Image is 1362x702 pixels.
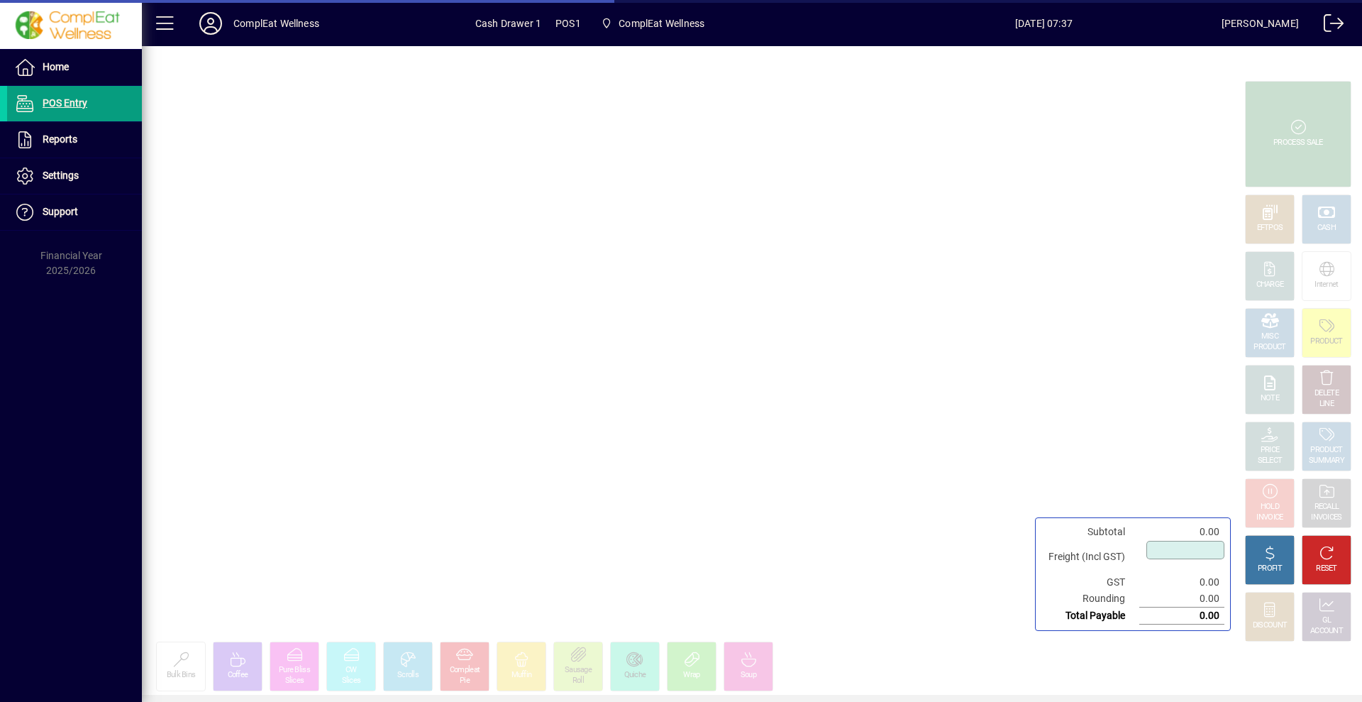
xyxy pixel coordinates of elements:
div: PROCESS SALE [1273,138,1323,148]
div: GL [1322,615,1331,626]
div: Muffin [511,670,532,681]
a: Reports [7,122,142,158]
td: 0.00 [1139,608,1224,625]
div: Soup [741,670,756,681]
div: Internet [1314,280,1338,290]
div: LINE [1319,399,1334,410]
div: Roll [572,676,584,686]
div: INVOICE [1256,512,1283,523]
div: RESET [1316,564,1337,574]
div: Compleat [450,665,480,676]
td: Subtotal [1041,524,1139,540]
td: GST [1041,574,1139,591]
div: CW [345,665,357,676]
div: Slices [342,676,361,686]
div: Wrap [683,670,699,681]
div: DELETE [1314,388,1339,399]
span: Settings [43,170,79,181]
td: 0.00 [1139,591,1224,608]
span: Support [43,206,78,217]
a: Support [7,194,142,230]
span: [DATE] 07:37 [866,12,1222,35]
td: 0.00 [1139,524,1224,540]
span: ComplEat Wellness [595,11,710,36]
span: POS1 [555,12,581,35]
div: INVOICES [1311,512,1341,523]
div: Pie [460,676,470,686]
div: Scrolls [397,670,419,681]
div: Sausage [565,665,592,676]
td: Rounding [1041,591,1139,608]
div: EFTPOS [1257,223,1283,234]
td: 0.00 [1139,574,1224,591]
div: Slices [285,676,304,686]
span: ComplEat Wellness [619,12,704,35]
div: PRICE [1261,445,1280,456]
div: Coffee [228,670,248,681]
div: HOLD [1261,502,1279,512]
a: Home [7,50,142,85]
div: SUMMARY [1309,456,1344,466]
span: Reports [43,133,77,145]
div: Quiche [624,670,646,681]
a: Logout [1313,3,1344,49]
div: SELECT [1258,456,1283,466]
div: ACCOUNT [1310,626,1343,637]
a: Settings [7,158,142,194]
div: [PERSON_NAME] [1222,12,1299,35]
div: CHARGE [1256,280,1284,290]
span: POS Entry [43,97,87,109]
div: Pure Bliss [279,665,310,676]
div: MISC [1261,331,1278,342]
div: PRODUCT [1253,342,1285,353]
td: Freight (Incl GST) [1041,540,1139,574]
div: Bulk Bins [167,670,196,681]
div: CASH [1317,223,1336,234]
div: DISCOUNT [1253,620,1287,631]
div: NOTE [1261,393,1279,404]
span: Cash Drawer 1 [475,12,541,35]
div: PROFIT [1258,564,1282,574]
div: PRODUCT [1310,336,1342,347]
td: Total Payable [1041,608,1139,625]
button: Profile [188,11,233,36]
span: Home [43,61,69,72]
div: RECALL [1314,502,1339,512]
div: ComplEat Wellness [233,12,319,35]
div: PRODUCT [1310,445,1342,456]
